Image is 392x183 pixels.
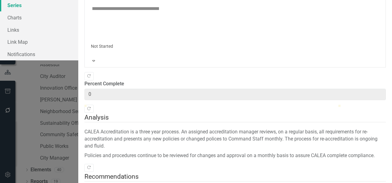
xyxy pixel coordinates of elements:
p: Policies and procedures continue to be reviewed for changes and approval on a monthly basis to as... [84,151,386,159]
p: CALEA Accreditation is a three year process. An assigned accreditation manager reviews, on a regu... [84,128,386,151]
div: Not Started [91,43,379,49]
legend: Analysis [84,113,386,122]
label: Percent Complete [84,80,386,87]
legend: Recommendations [84,172,386,181]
